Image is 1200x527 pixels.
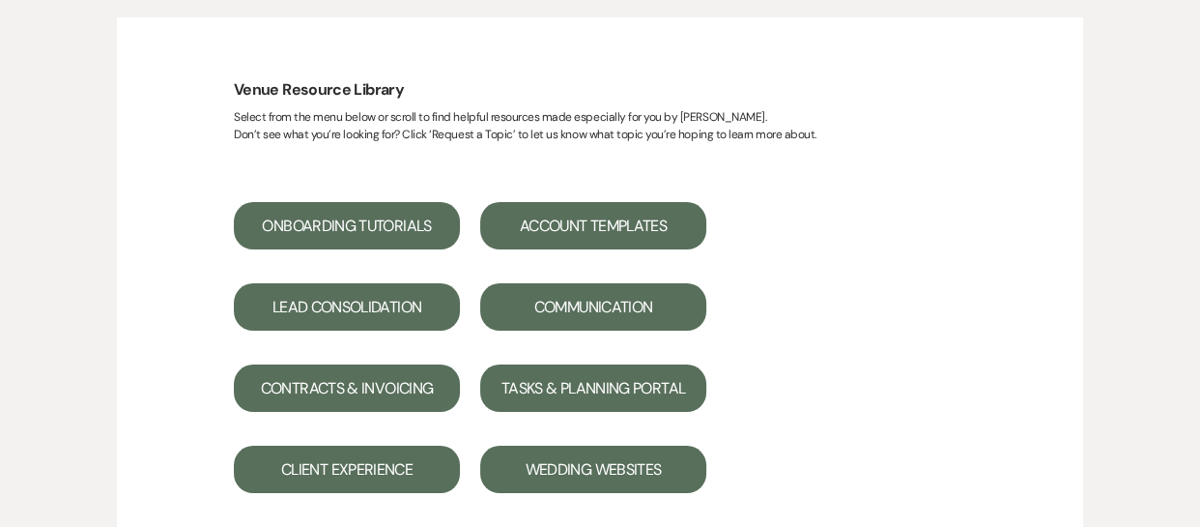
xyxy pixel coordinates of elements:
a: Wedding Websites [480,459,727,480]
button: Tasks & Planning Portal [480,365,706,412]
h4: Venue Resource Library [234,79,966,108]
button: Client Experience [234,446,460,493]
button: Lead Consolidation [234,283,460,331]
button: Wedding Websites [480,446,706,493]
div: Select from the menu below or scroll to find helpful resources made especially for you by [PERSON... [234,108,966,126]
a: Client Experience [234,459,480,480]
a: Tasks & Planning Portal [480,378,727,398]
button: Account Templates [480,202,706,249]
a: Communication [480,297,727,317]
div: Don’t see what you’re looking for? Click ‘Request a Topic’ to let us know what topic you’re hopin... [234,126,966,143]
button: Communication [480,283,706,331]
a: Onboarding Tutorials [234,216,480,236]
button: Contracts & Invoicing [234,365,460,412]
a: Account Templates [480,216,727,236]
a: Contracts & Invoicing [234,378,480,398]
button: Onboarding Tutorials [234,202,460,249]
a: Lead Consolidation [234,297,480,317]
